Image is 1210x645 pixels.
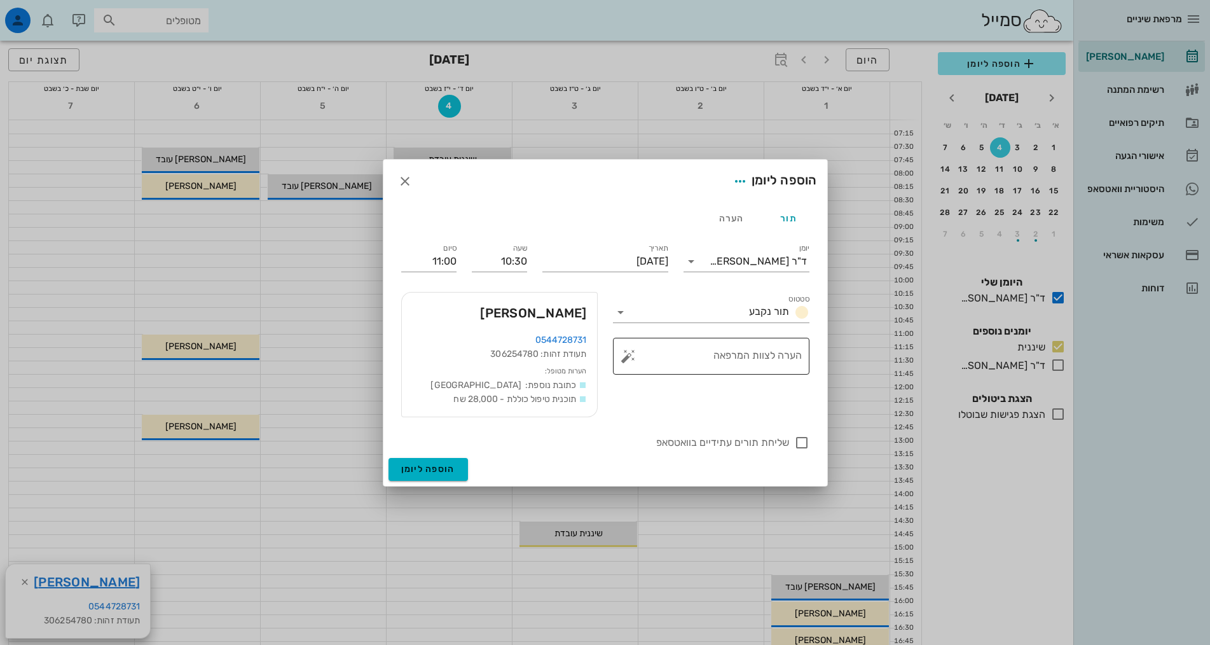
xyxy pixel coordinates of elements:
div: סטטוסתור נקבע [613,302,809,322]
a: 0544728731 [535,335,587,345]
span: [PERSON_NAME] [480,303,586,323]
div: ד"ר [PERSON_NAME] [710,256,807,267]
label: יומן [799,244,809,253]
span: תור נקבע [749,305,789,317]
span: תוכנית טיפול כוללת - 28,000 שח [453,394,576,405]
div: הערה [703,203,760,233]
label: תאריך [648,244,668,253]
label: שעה [512,244,527,253]
button: הוספה ליומן [388,458,468,481]
div: תעודת זהות: 306254780 [412,347,587,361]
span: כתובת נוספת: [GEOGRAPHIC_DATA] [430,380,576,391]
div: הוספה ליומן [729,170,817,193]
small: הערות מטופל: [545,367,586,375]
span: הוספה ליומן [401,464,455,475]
label: שליחת תורים עתידיים בוואטסאפ [401,436,789,449]
label: סיום [443,244,457,253]
div: תור [760,203,817,233]
label: סטטוס [788,295,809,304]
div: יומןד"ר [PERSON_NAME] [684,251,809,272]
